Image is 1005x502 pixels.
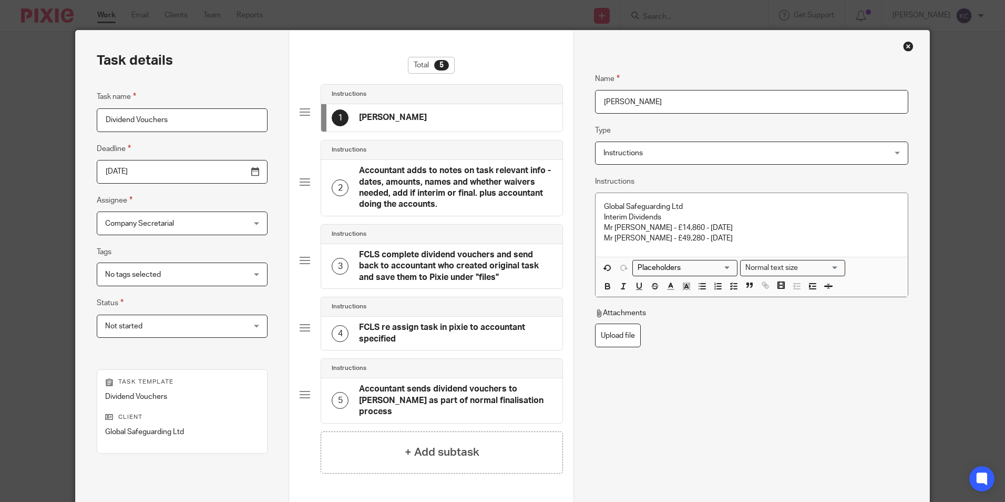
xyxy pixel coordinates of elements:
p: Client [105,413,259,421]
div: 2 [332,179,348,196]
p: Global Safeguarding Ltd [105,427,259,437]
div: 5 [434,60,449,71]
div: Close this dialog window [903,41,914,52]
div: Search for option [632,260,737,276]
input: Pick a date [97,160,268,184]
h4: Accountant sends dividend vouchers to [PERSON_NAME] as part of normal finalisation process [359,384,552,417]
h4: FCLS complete dividend vouchers and send back to accountant who created original task and save th... [359,249,552,283]
label: Instructions [595,176,634,187]
p: Attachments [595,308,646,318]
span: Normal text size [743,263,800,274]
label: Deadline [97,143,131,155]
input: Search for option [634,263,731,274]
span: Company Secretarial [105,220,174,227]
label: Name [595,73,620,85]
div: 3 [332,258,348,275]
h4: [PERSON_NAME] [359,112,427,123]
h4: Instructions [332,230,366,238]
h2: Task details [97,52,173,69]
div: 1 [332,109,348,126]
p: Mr [PERSON_NAME] - £14,860 - [DATE] [604,223,899,233]
h4: Accountant adds to notes on task relevant info - dates, amounts, names and whether waivers needed... [359,165,552,210]
label: Assignee [97,194,132,206]
div: 4 [332,325,348,342]
label: Task name [97,91,136,103]
h4: FCLS re assign task in pixie to accountant specified [359,322,552,345]
p: Global Safeguarding Ltd [604,202,899,212]
input: Task name [97,108,268,132]
span: Not started [105,323,142,330]
span: Instructions [603,149,643,157]
p: Interim Dividends [604,212,899,223]
h4: Instructions [332,303,366,311]
h4: Instructions [332,364,366,373]
div: Search for option [740,260,845,276]
input: Search for option [801,263,839,274]
div: Text styles [740,260,845,276]
h4: + Add subtask [405,444,479,460]
p: Task template [105,378,259,386]
span: No tags selected [105,271,161,278]
h4: Instructions [332,90,366,98]
p: Mr [PERSON_NAME] - £49,280 - [DATE] [604,233,899,244]
label: Tags [97,247,111,257]
p: Dividend Vouchers [105,391,259,402]
label: Upload file [595,324,641,347]
div: Placeholders [632,260,737,276]
label: Status [97,297,124,309]
h4: Instructions [332,146,366,154]
div: Total [408,57,455,74]
label: Type [595,125,611,136]
div: 5 [332,392,348,409]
